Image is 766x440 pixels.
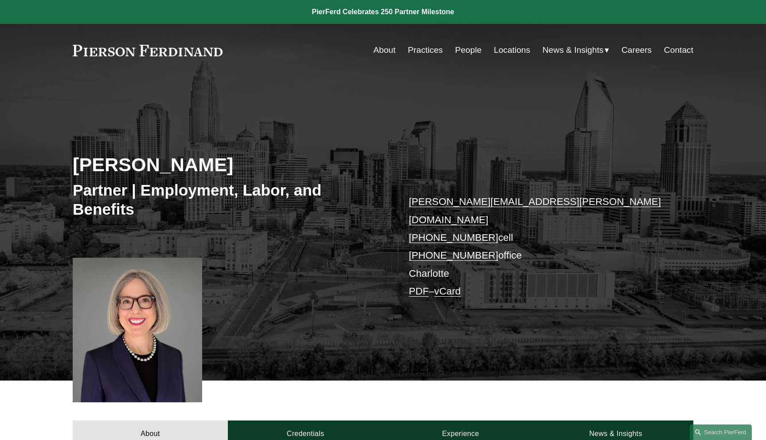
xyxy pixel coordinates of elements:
[373,42,395,59] a: About
[409,193,667,300] p: cell office Charlotte –
[455,42,482,59] a: People
[543,42,610,59] a: folder dropdown
[664,42,693,59] a: Contact
[73,181,383,219] h3: Partner | Employment, Labor, and Benefits
[408,42,443,59] a: Practices
[409,286,429,297] a: PDF
[494,42,530,59] a: Locations
[73,153,383,176] h2: [PERSON_NAME]
[690,424,752,440] a: Search this site
[409,250,498,261] a: [PHONE_NUMBER]
[543,43,604,58] span: News & Insights
[409,196,661,225] a: [PERSON_NAME][EMAIL_ADDRESS][PERSON_NAME][DOMAIN_NAME]
[409,232,498,243] a: [PHONE_NUMBER]
[621,42,652,59] a: Careers
[434,286,461,297] a: vCard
